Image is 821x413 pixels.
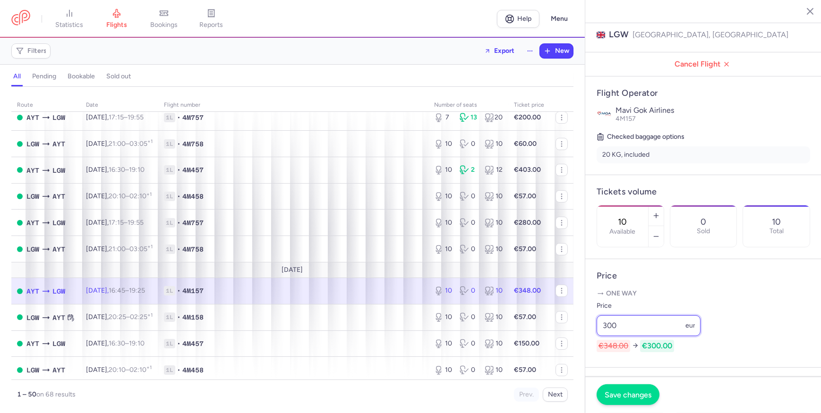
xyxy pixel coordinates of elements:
[434,339,452,348] div: 10
[164,113,175,122] span: 1L
[140,8,188,29] a: bookings
[26,338,39,349] span: AYT
[164,339,175,348] span: 1L
[52,191,65,202] span: AYT
[52,286,65,296] span: LGW
[518,15,532,22] span: Help
[68,72,95,81] h4: bookable
[86,140,153,148] span: [DATE],
[182,113,204,122] span: 4M757
[52,218,65,228] span: LGW
[177,244,180,254] span: •
[514,113,541,121] strong: €200.00
[129,192,152,200] time: 02:10
[26,218,39,228] span: AYT
[282,266,303,274] span: [DATE]
[109,245,153,253] span: –
[605,390,651,399] span: Save changes
[52,165,65,176] span: LGW
[182,192,204,201] span: 4M458
[597,270,810,281] h4: Price
[460,244,478,254] div: 0
[109,192,126,200] time: 20:10
[17,390,36,398] strong: 1 – 50
[109,166,125,174] time: 16:30
[130,313,153,321] time: 02:25
[177,218,180,228] span: •
[697,228,710,235] p: Sold
[26,244,39,254] span: LGW
[460,165,478,175] div: 2
[182,139,204,149] span: 4M758
[597,289,810,298] p: One way
[177,192,180,201] span: •
[26,191,39,202] span: LGW
[164,286,175,295] span: 1L
[597,88,810,99] h4: Flight Operator
[86,366,152,374] span: [DATE],
[597,300,701,312] label: Price
[36,390,76,398] span: on 68 results
[772,217,781,227] p: 10
[460,192,478,201] div: 0
[434,365,452,375] div: 10
[86,339,145,347] span: [DATE],
[177,139,180,149] span: •
[109,192,152,200] span: –
[497,10,539,28] a: Help
[685,321,695,329] span: eur
[182,218,204,228] span: 4M757
[146,364,152,371] sup: +1
[177,113,180,122] span: •
[199,21,223,29] span: reports
[158,98,428,112] th: Flight number
[150,21,178,29] span: bookings
[11,98,80,112] th: route
[485,218,503,228] div: 10
[460,139,478,149] div: 0
[147,312,153,318] sup: +1
[129,140,153,148] time: 03:05
[129,366,152,374] time: 02:10
[597,384,659,405] button: Save changes
[109,219,124,227] time: 17:15
[46,8,93,29] a: statistics
[11,10,30,27] a: CitizenPlane red outlined logo
[109,287,145,295] span: –
[109,313,153,321] span: –
[164,312,175,322] span: 1L
[26,365,39,375] span: LGW
[109,113,124,121] time: 17:15
[508,98,550,112] th: Ticket price
[182,312,204,322] span: 4M158
[109,219,144,227] span: –
[129,166,145,174] time: 19:10
[460,286,478,295] div: 0
[182,339,204,348] span: 4M457
[597,315,701,336] input: ---
[485,312,503,322] div: 10
[109,339,145,347] span: –
[434,165,452,175] div: 10
[109,140,153,148] span: –
[26,312,39,323] span: LGW
[597,106,612,121] img: Mavi Gok Airlines logo
[701,217,706,227] p: 0
[514,166,541,174] strong: €403.00
[52,365,65,375] span: AYT
[109,366,126,374] time: 20:10
[434,286,452,295] div: 10
[640,340,674,352] span: €300.00
[177,312,180,322] span: •
[434,244,452,254] div: 10
[26,165,39,176] span: AYT
[177,365,180,375] span: •
[514,219,541,227] strong: €280.00
[543,388,568,402] button: Next
[434,139,452,149] div: 10
[597,131,810,143] h5: Checked baggage options
[485,139,503,149] div: 10
[460,312,478,322] div: 0
[80,98,158,112] th: date
[434,113,452,122] div: 7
